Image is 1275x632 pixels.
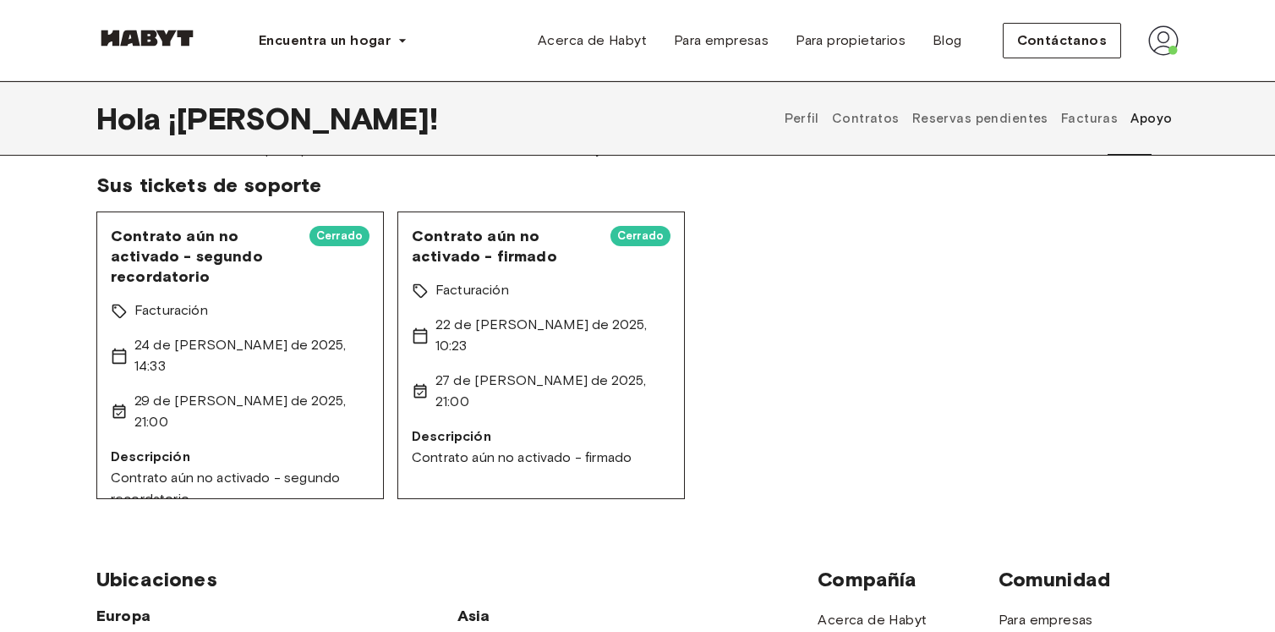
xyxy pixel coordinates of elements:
font: ! [430,100,438,137]
font: Para empresas [999,612,1093,628]
font: Contrato aún no activado - segundo recordatorio [111,470,340,507]
font: Para empresas [674,32,769,48]
div: pestañas de perfil de usuario [779,81,1179,156]
font: Contáctanos [1017,32,1107,48]
a: Para empresas [999,610,1093,630]
font: Perfil [785,111,819,126]
font: Acerca de Habyt [538,32,647,48]
font: Facturación [435,282,509,298]
font: Hola [96,100,161,137]
font: Contrato aún no activado - firmado [412,227,557,266]
button: Contáctanos [1003,23,1121,58]
font: Comunidad [999,567,1110,591]
a: Para propietarios [782,24,919,58]
a: Acerca de Habyt [524,24,660,58]
font: Apoyo [1130,111,1172,126]
img: Habyt [96,30,198,47]
font: 22 de [PERSON_NAME] de 2025, 10:23 [435,316,647,354]
font: Facturación [134,302,208,318]
font: 29 de [PERSON_NAME] de 2025, 21:00 [134,393,346,430]
font: Facturas [1061,111,1118,126]
button: Encuentra un hogar [245,24,421,58]
font: Para propietarios [796,32,906,48]
font: Acerca de Habyt [818,612,927,628]
font: Blog [933,32,962,48]
font: Descripción [111,448,190,464]
font: Europa [96,607,150,625]
font: Cerrado [316,229,363,242]
a: Acerca de Habyt [818,610,927,630]
img: avatar [1148,25,1179,56]
a: Blog [919,24,976,58]
font: Sus tickets de soporte [96,173,321,197]
font: Encuentra un hogar [259,32,391,48]
font: Contrato aún no activado - segundo recordatorio [111,227,263,286]
font: Reservas pendientes [912,111,1048,126]
font: 27 de [PERSON_NAME] de 2025, 21:00 [435,372,646,409]
font: Asia [457,607,490,625]
font: Cerrado [617,229,664,242]
font: 24 de [PERSON_NAME] de 2025, 14:33 [134,337,346,374]
font: ¡[PERSON_NAME] [168,100,430,137]
font: Ubicaciones [96,567,217,591]
a: Para empresas [660,24,782,58]
font: Descripción [412,428,491,444]
font: Compañía [818,567,917,591]
font: Contrato aún no activado - firmado [412,449,632,465]
font: Contratos [832,111,900,126]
